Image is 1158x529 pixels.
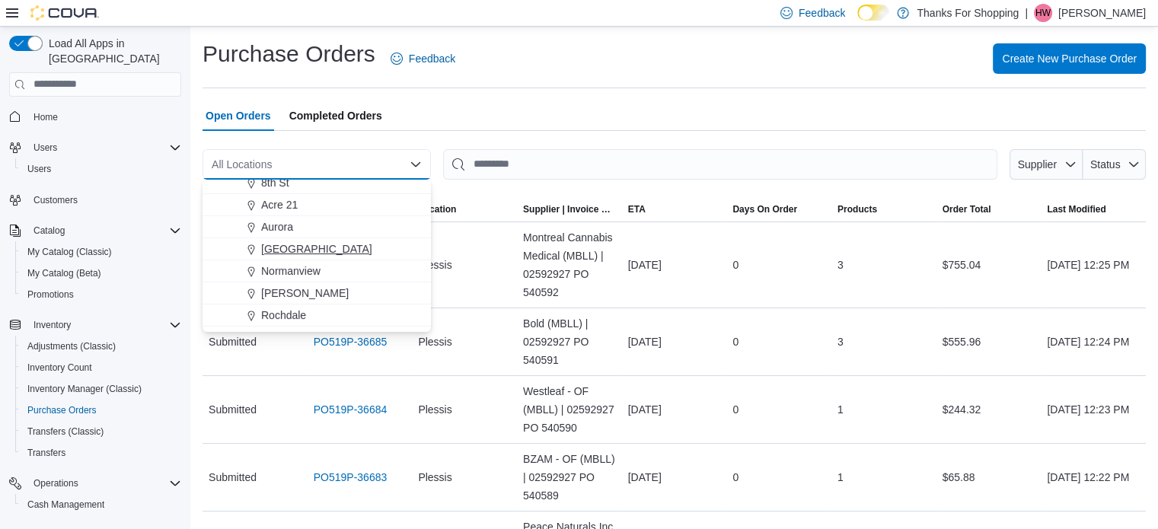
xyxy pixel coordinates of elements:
[21,160,181,178] span: Users
[261,175,289,190] span: 8th St
[27,246,112,258] span: My Catalog (Classic)
[622,197,727,221] button: ETA
[27,404,97,416] span: Purchase Orders
[203,172,431,194] button: 8th St
[21,243,118,261] a: My Catalog (Classic)
[203,327,431,349] button: [GEOGRAPHIC_DATA]
[732,400,739,419] span: 0
[27,474,181,492] span: Operations
[314,400,388,419] a: PO519P-36684
[732,203,797,215] span: Days On Order
[410,158,422,170] button: Close list of options
[936,327,1042,357] div: $555.96
[27,108,64,126] a: Home
[209,333,257,351] span: Submitted
[1025,4,1028,22] p: |
[943,203,991,215] span: Order Total
[21,380,181,398] span: Inventory Manager (Classic)
[27,316,181,334] span: Inventory
[33,225,65,237] span: Catalog
[27,362,92,374] span: Inventory Count
[15,241,187,263] button: My Catalog (Classic)
[21,380,148,398] a: Inventory Manager (Classic)
[837,203,877,215] span: Products
[418,333,451,351] span: Plessis
[261,308,306,323] span: Rochdale
[21,337,181,355] span: Adjustments (Classic)
[1034,4,1052,22] div: Hannah Waugh
[203,304,431,327] button: Rochdale
[21,285,80,304] a: Promotions
[27,316,77,334] button: Inventory
[203,260,431,282] button: Normanview
[936,197,1042,221] button: Order Total
[622,462,727,492] div: [DATE]
[936,394,1042,425] div: $244.32
[21,359,181,377] span: Inventory Count
[15,400,187,421] button: Purchase Orders
[21,160,57,178] a: Users
[3,473,187,494] button: Operations
[384,43,461,74] a: Feedback
[209,468,257,486] span: Submitted
[21,264,181,282] span: My Catalog (Beta)
[1018,158,1057,170] span: Supplier
[15,494,187,515] button: Cash Management
[21,444,72,462] a: Transfers
[15,357,187,378] button: Inventory Count
[203,216,431,238] button: Aurora
[27,221,181,240] span: Catalog
[418,468,451,486] span: Plessis
[3,106,187,128] button: Home
[732,333,739,351] span: 0
[21,359,98,377] a: Inventory Count
[33,111,58,123] span: Home
[27,139,181,157] span: Users
[1041,394,1146,425] div: [DATE] 12:23 PM
[15,421,187,442] button: Transfers (Classic)
[15,284,187,305] button: Promotions
[27,191,84,209] a: Customers
[261,219,293,234] span: Aurora
[27,190,181,209] span: Customers
[33,319,71,331] span: Inventory
[837,256,844,274] span: 3
[261,197,298,212] span: Acre 21
[1041,197,1146,221] button: Last Modified
[418,203,456,215] div: Location
[517,444,622,511] div: BZAM - OF (MBLL) | 02592927 PO 540589
[409,51,455,66] span: Feedback
[1041,327,1146,357] div: [DATE] 12:24 PM
[33,142,57,154] span: Users
[27,447,65,459] span: Transfers
[203,194,431,216] button: Acre 21
[418,400,451,419] span: Plessis
[27,221,71,240] button: Catalog
[15,378,187,400] button: Inventory Manager (Classic)
[206,100,271,131] span: Open Orders
[21,496,181,514] span: Cash Management
[203,39,375,69] h1: Purchase Orders
[27,474,85,492] button: Operations
[21,422,110,441] a: Transfers (Classic)
[15,442,187,464] button: Transfers
[27,288,74,301] span: Promotions
[443,149,997,180] input: This is a search bar. After typing your query, hit enter to filter the results lower in the page.
[837,400,844,419] span: 1
[3,314,187,336] button: Inventory
[1083,149,1146,180] button: Status
[732,468,739,486] span: 0
[21,422,181,441] span: Transfers (Classic)
[837,333,844,351] span: 3
[936,250,1042,280] div: $755.04
[3,220,187,241] button: Catalog
[1041,462,1146,492] div: [DATE] 12:22 PM
[314,333,388,351] a: PO519P-36685
[27,139,63,157] button: Users
[21,496,110,514] a: Cash Management
[622,250,727,280] div: [DATE]
[30,5,99,21] img: Cova
[622,394,727,425] div: [DATE]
